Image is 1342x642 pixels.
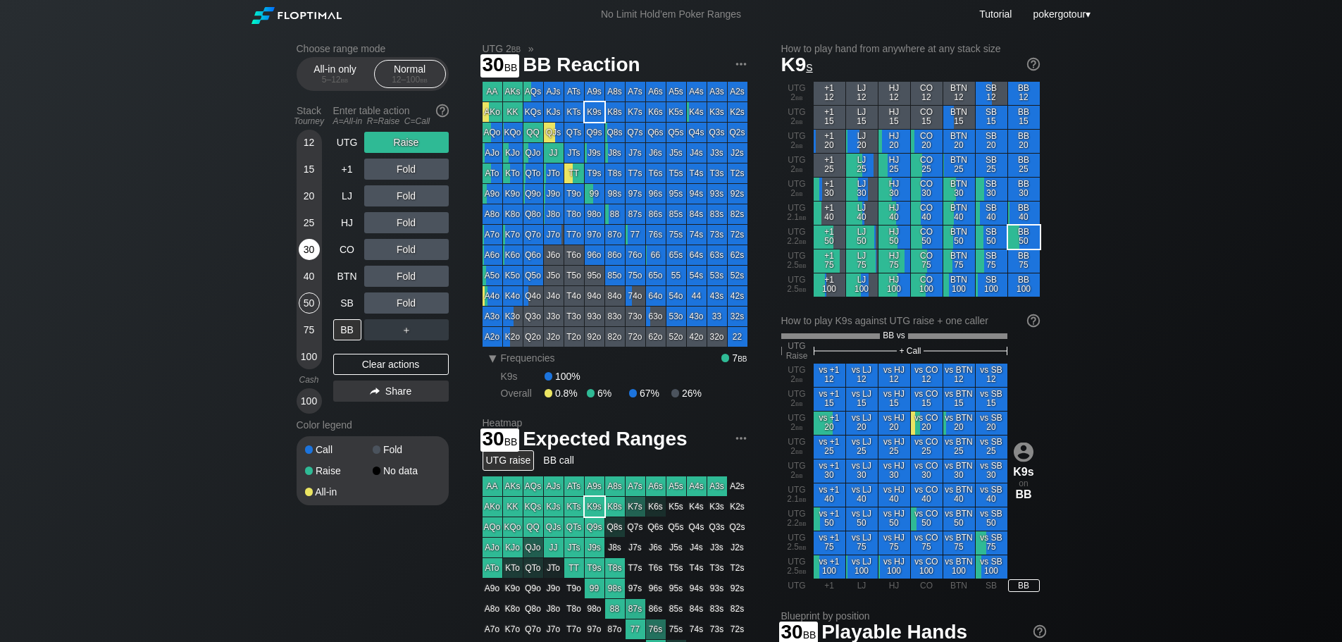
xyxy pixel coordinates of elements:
img: help.32db89a4.svg [435,103,450,118]
div: HJ 100 [878,273,910,297]
div: 55 [666,266,686,285]
div: Q6s [646,123,666,142]
div: BTN 40 [943,202,975,225]
div: 85o [605,266,625,285]
div: K6o [503,245,523,265]
div: A6o [483,245,502,265]
div: T3s [707,163,727,183]
div: T6o [564,245,584,265]
div: UTG 2 [781,106,813,129]
div: Raise [305,466,373,476]
div: AKs [503,82,523,101]
div: Q5s [666,123,686,142]
div: 32s [728,307,747,326]
div: J9s [585,143,604,163]
div: 53o [666,307,686,326]
div: J6s [646,143,666,163]
div: TT [564,163,584,183]
div: 72s [728,225,747,245]
div: +1 [333,159,361,180]
div: 86s [646,204,666,224]
div: +1 100 [814,273,845,297]
div: Q9o [523,184,543,204]
div: HJ 25 [878,154,910,177]
div: +1 50 [814,226,845,249]
div: J4s [687,143,707,163]
div: T4s [687,163,707,183]
div: J9o [544,184,564,204]
div: +1 12 [814,82,845,105]
div: Q2s [728,123,747,142]
div: HJ 50 [878,226,910,249]
span: bb [795,140,803,150]
div: Q7s [626,123,645,142]
div: 96s [646,184,666,204]
div: 83s [707,204,727,224]
div: ATs [564,82,584,101]
span: bb [795,116,803,126]
div: Enter table action [333,99,449,132]
div: J8s [605,143,625,163]
div: A8o [483,204,502,224]
div: 25 [299,212,320,233]
div: K7s [626,102,645,122]
div: HJ 12 [878,82,910,105]
div: LJ 50 [846,226,878,249]
h2: Choose range mode [297,43,449,54]
div: A5s [666,82,686,101]
div: 66 [646,245,666,265]
div: 62s [728,245,747,265]
div: 83o [605,307,625,326]
div: K9s [585,102,604,122]
div: BTN 20 [943,130,975,153]
div: AA [483,82,502,101]
div: AQo [483,123,502,142]
div: LJ 100 [846,273,878,297]
span: bb [799,236,807,246]
div: QJo [523,143,543,163]
img: help.32db89a4.svg [1032,624,1048,639]
div: T3o [564,307,584,326]
div: HJ 20 [878,130,910,153]
div: CO 25 [911,154,943,177]
div: A9s [585,82,604,101]
div: UTG 2.5 [781,249,813,273]
div: Q5o [523,266,543,285]
div: 87s [626,204,645,224]
div: CO [333,239,361,260]
div: KK [503,102,523,122]
span: BB Reaction [521,54,642,78]
div: Q4o [523,286,543,306]
div: T7s [626,163,645,183]
div: CO 40 [911,202,943,225]
div: KTs [564,102,584,122]
div: 99 [585,184,604,204]
div: Fold [364,159,449,180]
div: UTG 2 [781,178,813,201]
div: 63s [707,245,727,265]
div: 94s [687,184,707,204]
div: All-in [305,487,373,497]
div: Q7o [523,225,543,245]
div: Q9s [585,123,604,142]
div: J4o [544,286,564,306]
span: bb [799,212,807,222]
div: 84s [687,204,707,224]
div: 65o [646,266,666,285]
div: +1 15 [814,106,845,129]
div: 98o [585,204,604,224]
div: T8s [605,163,625,183]
div: BTN 30 [943,178,975,201]
div: SB 100 [976,273,1007,297]
div: 12 – 100 [380,75,440,85]
div: 64o [646,286,666,306]
div: 88 [605,204,625,224]
div: +1 30 [814,178,845,201]
div: How to play K9s against UTG raise + one caller [781,315,1040,326]
div: UTG 2.1 [781,202,813,225]
div: K4o [503,286,523,306]
div: 42s [728,286,747,306]
div: KQs [523,102,543,122]
div: LJ 40 [846,202,878,225]
div: Q3o [523,307,543,326]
